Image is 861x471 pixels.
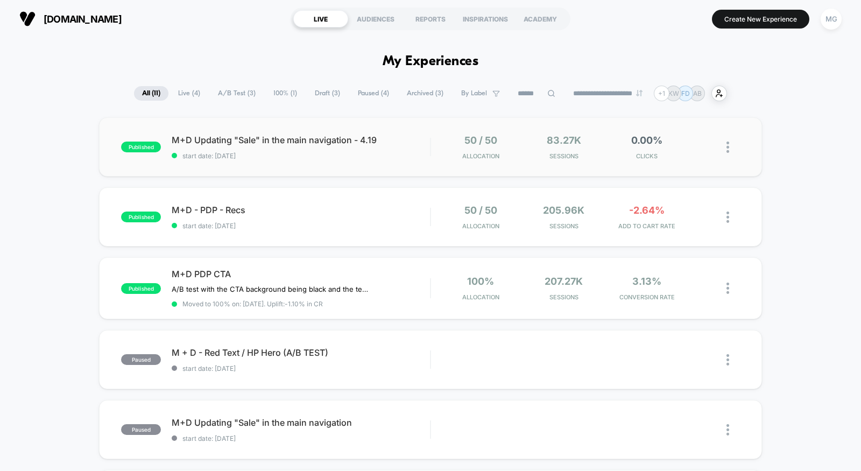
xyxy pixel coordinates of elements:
span: CONVERSION RATE [608,293,686,301]
div: LIVE [293,10,348,27]
span: M+D PDP CTA [172,269,430,279]
span: Moved to 100% on: [DATE] . Uplift: -1.10% in CR [182,300,323,308]
span: 0.00% [631,135,662,146]
button: Create New Experience [712,10,809,29]
span: Draft ( 3 ) [307,86,348,101]
button: [DOMAIN_NAME] [16,10,125,27]
p: KW [668,89,679,97]
span: published [121,283,161,294]
div: REPORTS [403,10,458,27]
span: start date: [DATE] [172,364,430,372]
span: 205.96k [543,205,584,216]
span: 100% [467,276,494,287]
span: paused [121,354,161,365]
img: close [726,283,729,294]
div: + 1 [654,86,669,101]
div: MG [821,9,842,30]
span: Allocation [462,293,499,301]
span: Allocation [462,152,499,160]
img: end [636,90,643,96]
div: INSPIRATIONS [458,10,513,27]
img: close [726,142,729,153]
span: published [121,212,161,222]
span: 83.27k [547,135,581,146]
span: Paused ( 4 ) [350,86,397,101]
span: M+D Updating "Sale" in the main navigation [172,417,430,428]
span: start date: [DATE] [172,152,430,160]
span: Sessions [525,293,603,301]
span: Allocation [462,222,499,230]
span: 100% ( 1 ) [265,86,305,101]
span: ADD TO CART RATE [608,222,686,230]
span: start date: [DATE] [172,434,430,442]
span: published [121,142,161,152]
span: All ( 11 ) [134,86,168,101]
img: close [726,424,729,435]
span: 50 / 50 [464,135,497,146]
span: Archived ( 3 ) [399,86,451,101]
span: M+D Updating "Sale" in the main navigation - 4.19 [172,135,430,145]
span: M + D - Red Text / HP Hero (A/B TEST) [172,347,430,358]
span: 50 / 50 [464,205,497,216]
span: Live ( 4 ) [170,86,208,101]
img: close [726,212,729,223]
span: Sessions [525,152,603,160]
div: ACADEMY [513,10,568,27]
button: MG [817,8,845,30]
span: M+D - PDP - Recs [172,205,430,215]
span: CLICKS [608,152,686,160]
h1: My Experiences [383,54,479,69]
span: [DOMAIN_NAME] [44,13,122,25]
div: AUDIENCES [348,10,403,27]
span: A/B test with the CTA background being black and the text + shopping back icon to being white. [172,285,371,293]
span: 207.27k [545,276,583,287]
img: Visually logo [19,11,36,27]
p: AB [693,89,702,97]
span: -2.64% [629,205,665,216]
span: By Label [461,89,487,97]
span: A/B Test ( 3 ) [210,86,264,101]
span: 3.13% [632,276,661,287]
span: paused [121,424,161,435]
span: start date: [DATE] [172,222,430,230]
p: FD [681,89,690,97]
span: Sessions [525,222,603,230]
img: close [726,354,729,365]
